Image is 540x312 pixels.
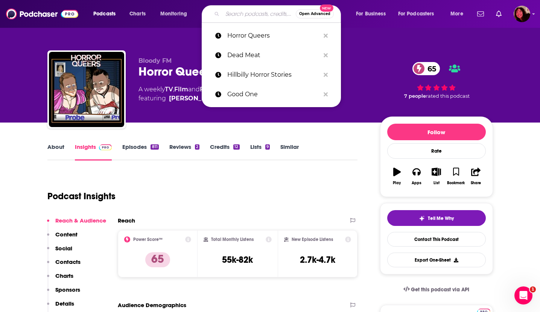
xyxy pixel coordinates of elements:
div: A weekly podcast [138,85,294,103]
p: Charts [55,272,73,279]
span: Monitoring [160,9,187,19]
a: Lists9 [250,143,270,161]
button: Content [47,231,78,245]
button: Play [387,163,407,190]
button: Sponsors [47,286,80,300]
p: Content [55,231,78,238]
span: and [188,86,200,93]
img: Podchaser Pro [99,144,112,150]
button: Social [47,245,72,259]
a: Film Reviews [200,86,241,93]
button: Open AdvancedNew [296,9,334,18]
span: For Business [356,9,386,19]
button: Reach & Audience [47,217,106,231]
a: Show notifications dropdown [493,8,505,20]
span: Podcasts [93,9,116,19]
button: Share [466,163,485,190]
button: open menu [393,8,445,20]
a: Hillbilly Horror Stories [202,65,341,85]
div: Apps [412,181,421,185]
a: Charts [125,8,150,20]
button: Contacts [47,258,81,272]
button: List [426,163,446,190]
h2: Reach [118,217,135,224]
img: Horror Queers [49,52,124,127]
a: Contact This Podcast [387,232,486,247]
button: open menu [155,8,197,20]
a: Good One [202,85,341,104]
p: Hillbilly Horror Stories [227,65,320,85]
p: Dead Meat [227,45,320,65]
button: open menu [351,8,395,20]
a: Horror Queers [202,26,341,45]
p: Sponsors [55,286,80,293]
span: For Podcasters [398,9,434,19]
div: Play [393,181,401,185]
p: Social [55,245,72,252]
span: , [173,86,174,93]
img: User Profile [514,6,530,22]
img: Podchaser - Follow, Share and Rate Podcasts [6,7,78,21]
iframe: Intercom live chat [514,286,532,304]
h2: Audience Demographics [118,301,186,309]
div: Bookmark [447,181,465,185]
span: Open Advanced [299,12,330,16]
a: Get this podcast via API [397,280,476,299]
a: About [47,143,64,161]
button: Bookmark [446,163,466,190]
p: Horror Queers [227,26,320,45]
span: New [320,5,333,12]
p: Good One [227,85,320,104]
div: 12 [233,144,239,150]
button: tell me why sparkleTell Me Why [387,210,486,226]
span: 65 [420,62,440,75]
div: 2 [195,144,199,150]
div: 9 [265,144,270,150]
div: 811 [151,144,158,150]
a: Dead Meat [202,45,341,65]
a: Trace Thurman [169,94,223,103]
span: rated this podcast [426,93,470,99]
span: featuring [138,94,294,103]
button: Charts [47,272,73,286]
button: open menu [445,8,473,20]
h2: Total Monthly Listens [211,237,254,242]
span: Charts [129,9,146,19]
a: Film [174,86,188,93]
a: Similar [280,143,299,161]
a: Episodes811 [122,143,158,161]
div: Rate [387,143,486,159]
p: Details [55,300,74,307]
a: 65 [412,62,440,75]
div: 65 7 peoplerated this podcast [380,57,493,104]
h2: New Episode Listens [292,237,333,242]
a: Credits12 [210,143,239,161]
a: Reviews2 [169,143,199,161]
span: Logged in as Kathryn-Musilek [514,6,530,22]
button: open menu [88,8,125,20]
button: Apps [407,163,426,190]
p: Contacts [55,258,81,265]
div: Search podcasts, credits, & more... [209,5,348,23]
button: Follow [387,124,486,140]
span: Bloody FM [138,57,172,64]
a: TV [165,86,173,93]
button: Show profile menu [514,6,530,22]
button: Export One-Sheet [387,253,486,267]
div: Share [471,181,481,185]
h3: 55k-82k [222,254,253,265]
span: More [450,9,463,19]
p: 65 [145,252,170,267]
a: Show notifications dropdown [474,8,487,20]
input: Search podcasts, credits, & more... [222,8,296,20]
span: 1 [530,286,536,292]
span: 7 people [404,93,426,99]
span: Tell Me Why [428,215,454,221]
h1: Podcast Insights [47,191,116,202]
h2: Power Score™ [133,237,163,242]
img: tell me why sparkle [419,215,425,221]
span: Get this podcast via API [411,286,469,293]
h3: 2.7k-4.7k [300,254,335,265]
